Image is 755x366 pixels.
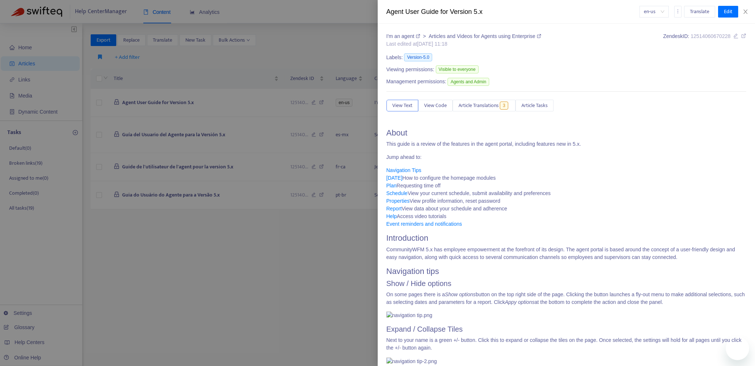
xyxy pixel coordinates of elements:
[684,6,715,18] button: Translate
[386,33,541,40] div: >
[663,33,746,48] div: Zendesk ID:
[386,167,422,173] a: Navigation Tips
[691,33,731,39] span: 12514060670228
[386,128,747,138] h1: About
[448,78,489,86] span: Agents and Admin
[726,337,749,360] iframe: Button to launch messaging window
[386,40,541,48] div: Last edited at [DATE] 11:18
[718,6,738,18] button: Edit
[386,78,446,85] span: Management permissions:
[500,102,508,110] span: 3
[404,53,432,61] span: Version-5.0
[386,153,747,161] p: Jump ahead to:
[516,100,554,111] button: Article Tasks
[386,54,403,61] span: Labels:
[386,66,434,73] span: Viewing permissions:
[386,175,403,181] a: [DATE]
[386,33,422,39] a: I'm an agent
[386,100,418,111] button: View Text
[386,206,402,211] a: Report
[436,65,479,73] span: Visible to everyone
[386,312,433,319] img: navigation tip.png
[724,8,732,16] span: Edit
[386,167,747,228] p: How to configure the homepage modules Requesting time off View your current schedule, submit avai...
[505,299,535,305] em: Appy options
[386,213,397,219] a: Help
[392,102,412,110] span: View Text
[644,6,664,17] span: en-us
[386,279,747,288] h2: Show / Hide options
[424,102,447,110] span: View Code
[740,8,751,15] button: Close
[386,140,747,148] p: This guide is a review of the features in the agent portal, including features new in 5.x.
[386,198,410,204] a: Properties
[386,221,462,227] a: Event reminders and notifications
[458,102,499,110] span: Article Translations
[674,6,682,18] button: more
[386,325,747,333] h2: Expand / Collapse Tiles
[743,9,748,15] span: close
[690,8,709,16] span: Translate
[386,246,747,261] p: CommunityWFM 5.x has employee empowerment at the forefront of its design. The agent portal is bas...
[521,102,548,110] span: Article Tasks
[386,358,437,365] img: navigation tip-2.png
[386,183,397,188] a: Plan
[386,7,639,17] div: Agent User Guide for Version 5.x
[386,190,408,196] a: Schedule
[429,33,541,39] a: Articles and Videos for Agents using Enterprise
[675,9,680,14] span: more
[453,100,516,111] button: Article Translations3
[418,100,453,111] button: View Code
[386,233,747,243] h1: Introduction
[445,291,476,297] em: Show options
[386,291,747,306] p: On some pages there is a button on the top right side of the page. Clicking the button launches a...
[386,267,747,276] h1: Navigation tips
[386,336,747,352] p: Next to your name is a green +/- button. Click this to expand or collapse the tiles on the page. ...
